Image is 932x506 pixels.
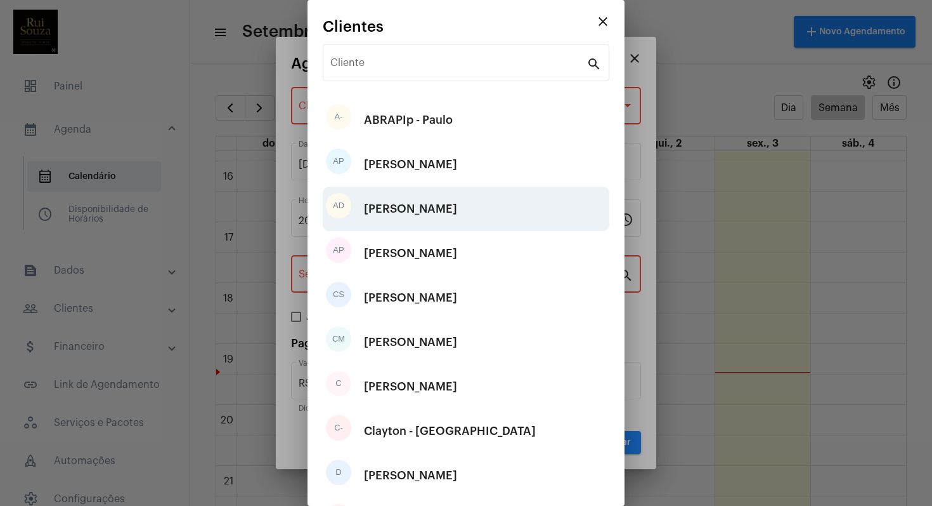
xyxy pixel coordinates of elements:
span: Clientes [323,18,384,35]
div: AP [326,237,351,263]
div: Clayton - [GEOGRAPHIC_DATA] [364,412,536,450]
div: [PERSON_NAME] [364,456,457,495]
div: C [326,371,351,396]
div: [PERSON_NAME] [364,368,457,406]
div: CM [326,326,351,352]
div: [PERSON_NAME] [364,279,457,317]
div: [PERSON_NAME] [364,145,457,183]
input: Pesquisar cliente [330,60,586,71]
div: C- [326,415,351,441]
div: AD [326,193,351,218]
div: [PERSON_NAME] [364,323,457,361]
mat-icon: search [586,56,602,71]
div: [PERSON_NAME] [364,190,457,228]
div: AP [326,149,351,174]
div: A- [326,104,351,130]
mat-icon: close [595,14,611,29]
div: [PERSON_NAME] [364,234,457,272]
div: CS [326,282,351,307]
div: D [326,460,351,485]
div: ABRAPIp - Paulo [364,101,453,139]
